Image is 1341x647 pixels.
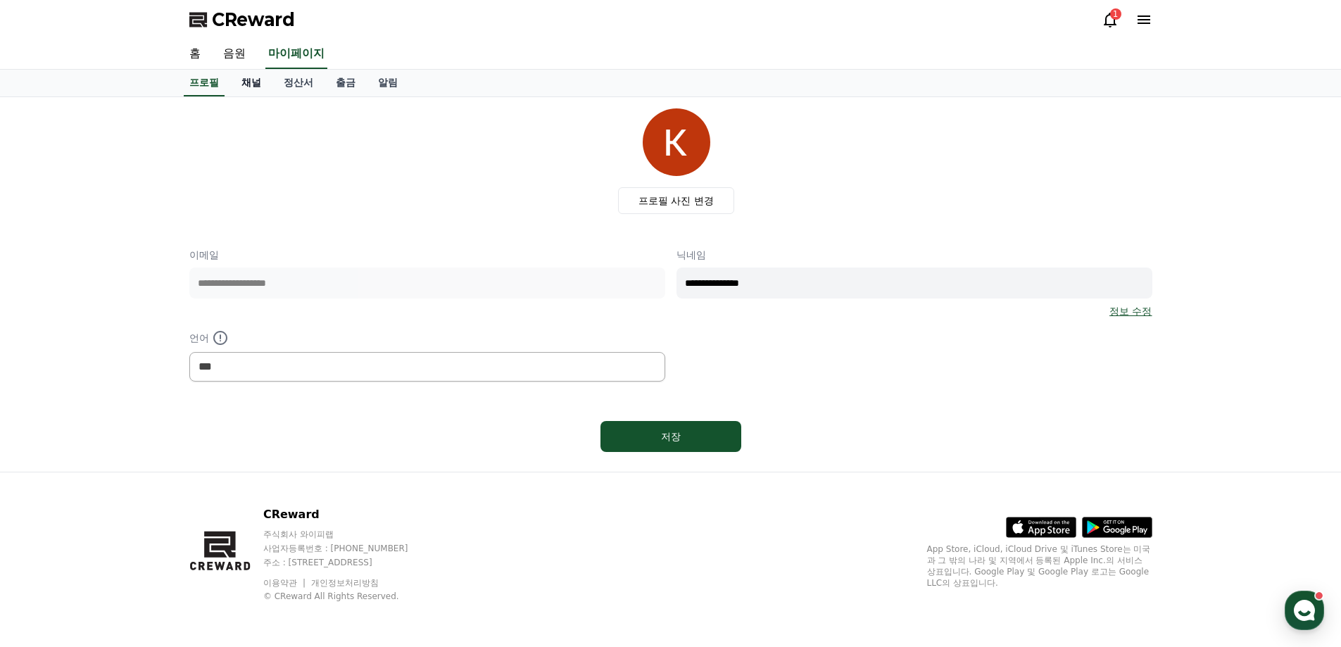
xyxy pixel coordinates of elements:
a: 1 [1102,11,1119,28]
p: 사업자등록번호 : [PHONE_NUMBER] [263,543,435,554]
span: 홈 [44,467,53,479]
a: 채널 [230,70,272,96]
p: 주소 : [STREET_ADDRESS] [263,557,435,568]
a: 마이페이지 [265,39,327,69]
span: 대화 [129,468,146,479]
a: 개인정보처리방침 [311,578,379,588]
a: 정보 수정 [1109,304,1152,318]
a: 대화 [93,446,182,482]
a: CReward [189,8,295,31]
span: CReward [212,8,295,31]
span: 설정 [218,467,234,479]
p: © CReward All Rights Reserved. [263,591,435,602]
p: 이메일 [189,248,665,262]
p: App Store, iCloud, iCloud Drive 및 iTunes Store는 미국과 그 밖의 나라 및 지역에서 등록된 Apple Inc.의 서비스 상표입니다. Goo... [927,544,1152,589]
a: 음원 [212,39,257,69]
div: 저장 [629,429,713,444]
a: 알림 [367,70,409,96]
a: 홈 [178,39,212,69]
a: 홈 [4,446,93,482]
button: 저장 [600,421,741,452]
div: 1 [1110,8,1121,20]
a: 정산서 [272,70,325,96]
a: 출금 [325,70,367,96]
a: 이용약관 [263,578,308,588]
img: profile_image [643,108,710,176]
label: 프로필 사진 변경 [618,187,734,214]
p: CReward [263,506,435,523]
a: 프로필 [184,70,225,96]
p: 주식회사 와이피랩 [263,529,435,540]
p: 닉네임 [676,248,1152,262]
a: 설정 [182,446,270,482]
p: 언어 [189,329,665,346]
